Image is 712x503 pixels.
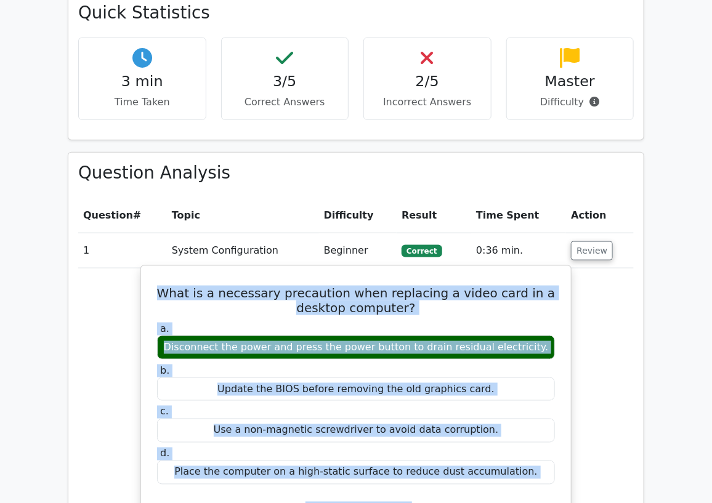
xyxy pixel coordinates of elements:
[471,233,566,268] td: 0:36 min.
[232,95,339,110] p: Correct Answers
[374,95,481,110] p: Incorrect Answers
[319,233,397,268] td: Beginner
[78,163,634,183] h3: Question Analysis
[157,336,555,360] div: Disconnect the power and press the power button to drain residual electricity.
[78,2,634,23] h3: Quick Statistics
[157,377,555,401] div: Update the BIOS before removing the old graphics card.
[566,198,634,233] th: Action
[78,198,167,233] th: #
[517,95,624,110] p: Difficulty
[517,73,624,91] h4: Master
[319,198,397,233] th: Difficulty
[167,233,319,268] td: System Configuration
[160,364,169,376] span: b.
[89,95,196,110] p: Time Taken
[160,323,169,334] span: a.
[89,73,196,91] h4: 3 min
[160,406,169,417] span: c.
[571,241,613,260] button: Review
[157,461,555,485] div: Place the computer on a high-static surface to reduce dust accumulation.
[402,245,442,257] span: Correct
[156,286,556,315] h5: What is a necessary precaution when replacing a video card in a desktop computer?
[160,448,169,459] span: d.
[167,198,319,233] th: Topic
[397,198,471,233] th: Result
[374,73,481,91] h4: 2/5
[83,209,133,221] span: Question
[157,419,555,443] div: Use a non-magnetic screwdriver to avoid data corruption.
[232,73,339,91] h4: 3/5
[78,233,167,268] td: 1
[471,198,566,233] th: Time Spent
